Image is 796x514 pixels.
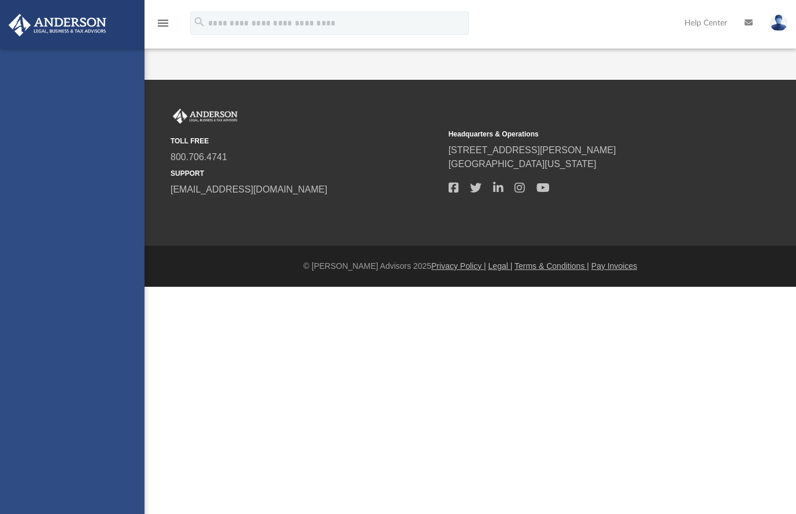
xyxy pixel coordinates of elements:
a: Privacy Policy | [431,261,486,271]
a: [EMAIL_ADDRESS][DOMAIN_NAME] [171,184,327,194]
i: search [193,16,206,28]
a: 800.706.4741 [171,152,227,162]
small: Headquarters & Operations [449,129,719,139]
a: [GEOGRAPHIC_DATA][US_STATE] [449,159,597,169]
small: TOLL FREE [171,136,440,146]
a: Terms & Conditions | [514,261,589,271]
a: menu [156,22,170,30]
div: © [PERSON_NAME] Advisors 2025 [145,260,796,272]
a: [STREET_ADDRESS][PERSON_NAME] [449,145,616,155]
img: Anderson Advisors Platinum Portal [171,109,240,124]
img: User Pic [770,14,787,31]
a: Legal | [488,261,513,271]
img: Anderson Advisors Platinum Portal [5,14,110,36]
i: menu [156,16,170,30]
small: SUPPORT [171,168,440,179]
a: Pay Invoices [591,261,637,271]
